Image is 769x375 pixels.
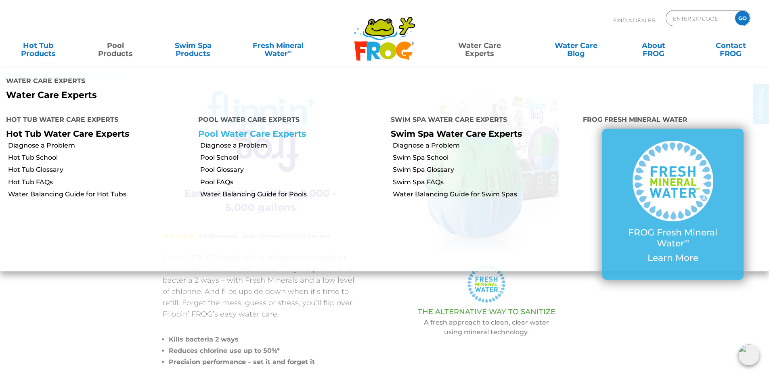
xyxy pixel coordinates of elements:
a: Swim SpaProducts [163,37,223,54]
p: Water Care Experts [6,90,379,100]
h4: Hot Tub Water Care Experts [6,112,186,129]
a: PoolProducts [86,37,146,54]
a: Hot TubProducts [8,37,68,54]
h4: FROG Fresh Mineral Water [583,112,763,129]
a: AboutFROG [623,37,683,54]
a: Water CareExperts [431,37,528,54]
input: GO [735,11,750,25]
a: FROG Fresh Mineral Water∞ Learn More [618,141,727,267]
a: Diagnose a Problem [393,141,577,150]
li: Kills bacteria 2 ways [169,334,358,345]
p: Learn More [618,253,727,263]
p: Find A Dealer [613,10,655,30]
a: Hot Tub Water Care Experts [6,129,129,139]
a: Swim Spa FAQs [393,178,577,187]
p: FROG Fresh Mineral Water [618,227,727,249]
input: Zip Code Form [672,12,727,24]
a: Diagnose a Problem [200,141,384,150]
h4: Water Care Experts [6,74,379,90]
a: Water CareBlog [546,37,606,54]
sup: ∞ [288,48,292,54]
a: Hot Tub School [8,153,192,162]
a: Hot Tub FAQs [8,178,192,187]
a: Swim Spa Glossary [393,165,577,174]
h4: Pool Water Care Experts [198,112,378,129]
img: openIcon [738,344,759,365]
p: A fresh approach to clean, clear water using mineral technology. [379,318,595,337]
a: Diagnose a Problem [8,141,192,150]
a: Water Balancing Guide for Pools [200,190,384,199]
p: Flippin’ FROG ’s prefilled cartridges snap together and create Fresh Mineral Water in your pool. ... [163,252,358,320]
a: Pool Water Care Experts [198,129,306,139]
a: Water Balancing Guide for Swim Spas [393,190,577,199]
a: Pool School [200,153,384,162]
a: Swim Spa Water Care Experts [391,129,522,139]
li: Precision performance – set it and forget it [169,356,358,368]
sup: ∞ [684,237,689,245]
a: Pool FAQs [200,178,384,187]
h4: Swim Spa Water Care Experts [391,112,571,129]
a: Fresh MineralWater∞ [240,37,316,54]
a: Water Balancing Guide for Hot Tubs [8,190,192,199]
a: Pool Glossary [200,165,384,174]
a: ContactFROG [701,37,761,54]
a: Swim Spa School [393,153,577,162]
h3: THE ALTERNATIVE WAY TO SANITIZE [379,308,595,316]
li: Reduces chlorine use up to 50%* [169,345,358,356]
a: Hot Tub Glossary [8,165,192,174]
